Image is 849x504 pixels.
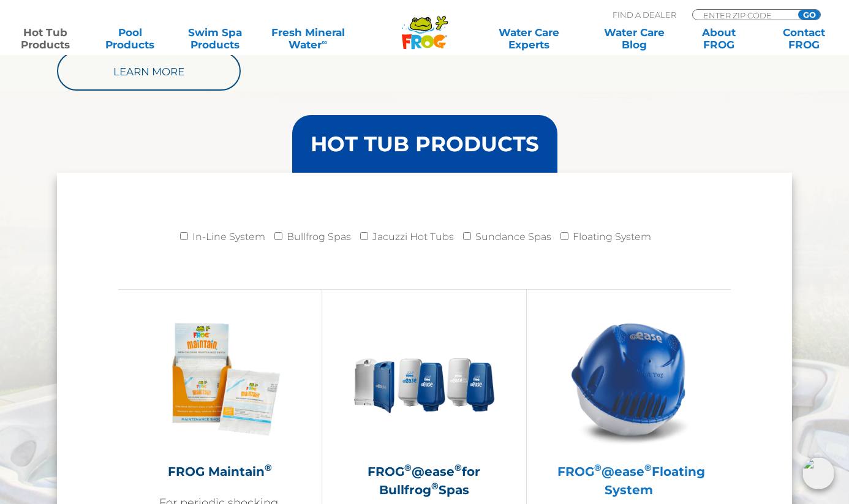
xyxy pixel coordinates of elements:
a: Water CareExperts [475,26,583,51]
h3: HOT TUB PRODUCTS [311,134,539,154]
a: Swim SpaProducts [182,26,248,51]
a: Water CareBlog [601,26,667,51]
sup: ® [644,462,652,473]
sup: ® [404,462,412,473]
a: ContactFROG [771,26,837,51]
input: GO [798,10,820,20]
sup: ∞ [322,37,327,47]
sup: ® [594,462,602,473]
img: bullfrog-product-hero-300x300.png [353,308,495,450]
input: Zip Code Form [702,10,785,20]
a: AboutFROG [686,26,752,51]
sup: ® [455,462,462,473]
label: Bullfrog Spas [287,225,351,249]
label: Floating System [573,225,651,249]
a: Fresh MineralWater∞ [266,26,349,51]
img: hot-tub-product-atease-system-300x300.png [557,308,700,450]
p: Find A Dealer [613,9,676,20]
a: Hot TubProducts [12,26,78,51]
a: PoolProducts [97,26,163,51]
h2: FROG Maintain [149,462,291,481]
img: openIcon [802,457,834,489]
label: In-Line System [192,225,265,249]
img: Frog_Maintain_Hero-2-v2-300x300.png [149,308,291,450]
sup: ® [431,480,439,492]
label: Jacuzzi Hot Tubs [372,225,454,249]
sup: ® [265,462,272,473]
h2: FROG @ease Floating System [557,462,700,499]
a: Learn More [57,51,241,91]
h2: FROG @ease for Bullfrog Spas [353,462,495,499]
label: Sundance Spas [475,225,551,249]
